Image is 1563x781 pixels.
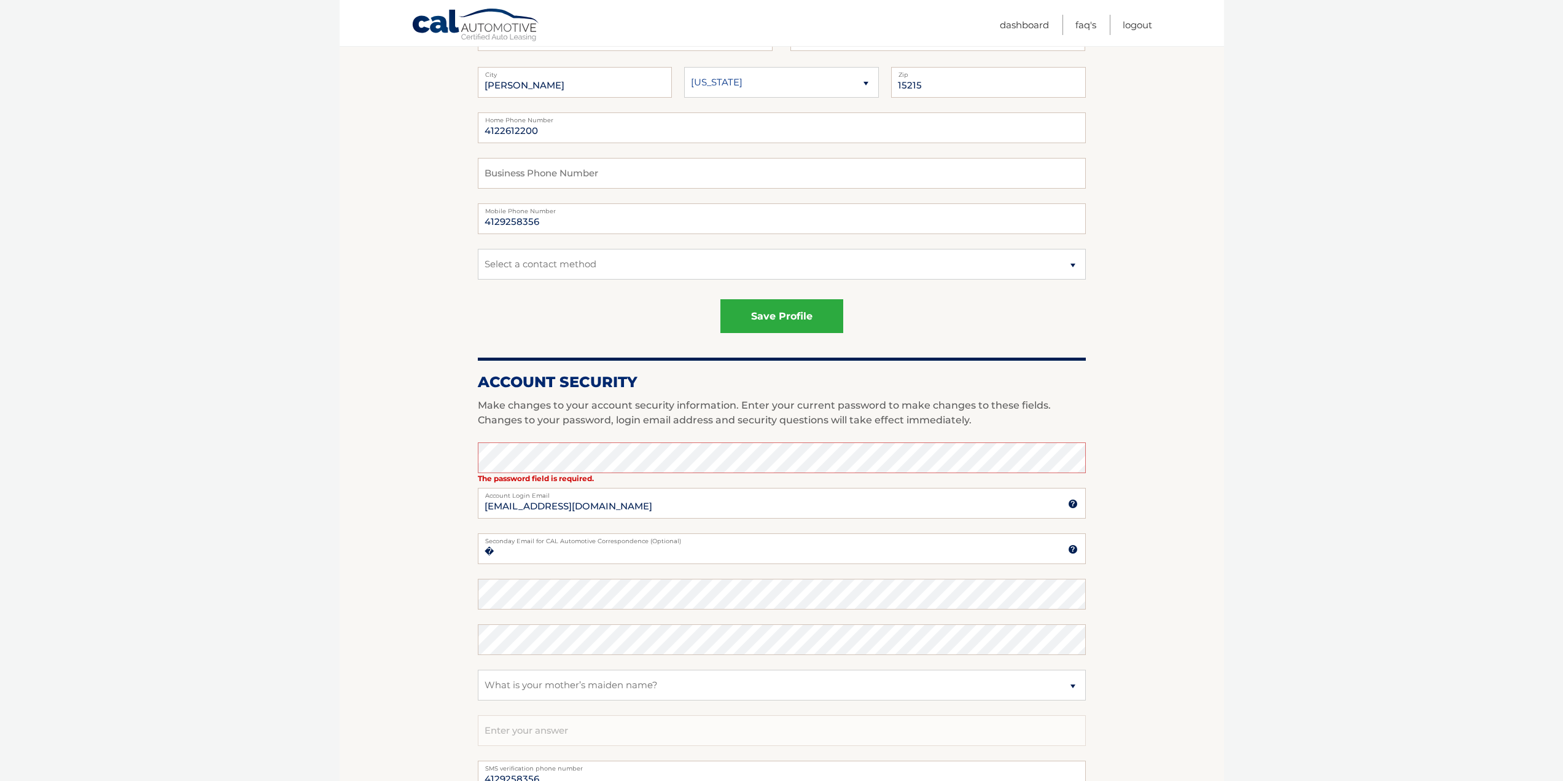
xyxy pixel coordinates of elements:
[478,533,1086,543] label: Seconday Email for CAL Automotive Correspondence (Optional)
[478,474,594,483] strong: The password field is required.
[891,67,1086,77] label: Zip
[478,761,1086,771] label: SMS verification phone number
[478,488,1086,498] label: Account Login Email
[411,8,540,44] a: Cal Automotive
[478,67,672,77] label: City
[478,373,1086,391] h2: Account Security
[478,398,1086,428] p: Make changes to your account security information. Enter your current password to make changes to...
[478,112,1086,143] input: Home Phone Number
[478,67,672,98] input: City
[478,533,1086,564] input: Seconday Email for CAL Automotive Correspondence (Optional)
[1000,15,1049,35] a: Dashboard
[478,715,1086,746] input: Enter your answer
[1123,15,1152,35] a: Logout
[478,112,1086,122] label: Home Phone Number
[1075,15,1096,35] a: FAQ's
[1068,499,1078,509] img: tooltip.svg
[1068,544,1078,554] img: tooltip.svg
[720,299,843,333] button: save profile
[891,67,1086,98] input: Zip
[478,203,1086,213] label: Mobile Phone Number
[478,158,1086,189] input: Business Phone Number
[478,203,1086,234] input: Mobile Phone Number
[478,488,1086,519] input: Account Login Email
